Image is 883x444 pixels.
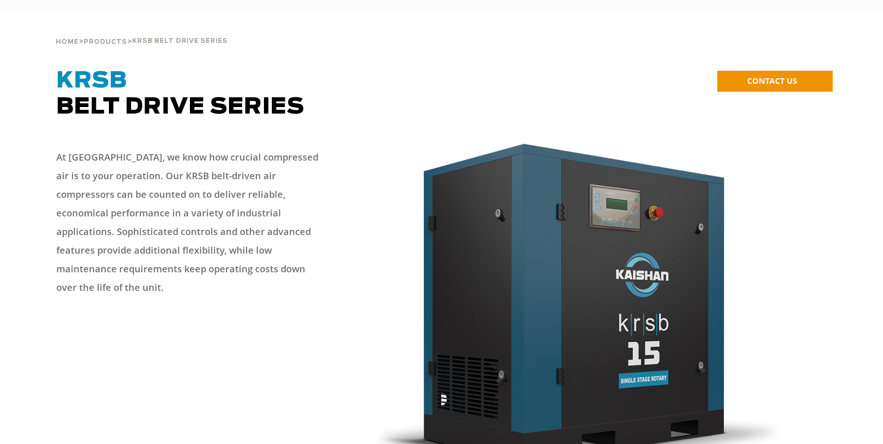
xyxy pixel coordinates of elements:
span: krsb belt drive series [132,38,228,44]
span: Belt Drive Series [56,70,304,118]
span: Home [56,39,79,45]
div: > > [56,14,228,49]
span: CONTACT US [747,75,797,86]
p: At [GEOGRAPHIC_DATA], we know how crucial compressed air is to your operation. Our KRSB belt-driv... [56,148,326,297]
a: Products [84,37,127,46]
a: Home [56,37,79,46]
span: KRSB [56,70,127,92]
span: Products [84,39,127,45]
a: CONTACT US [717,71,833,92]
